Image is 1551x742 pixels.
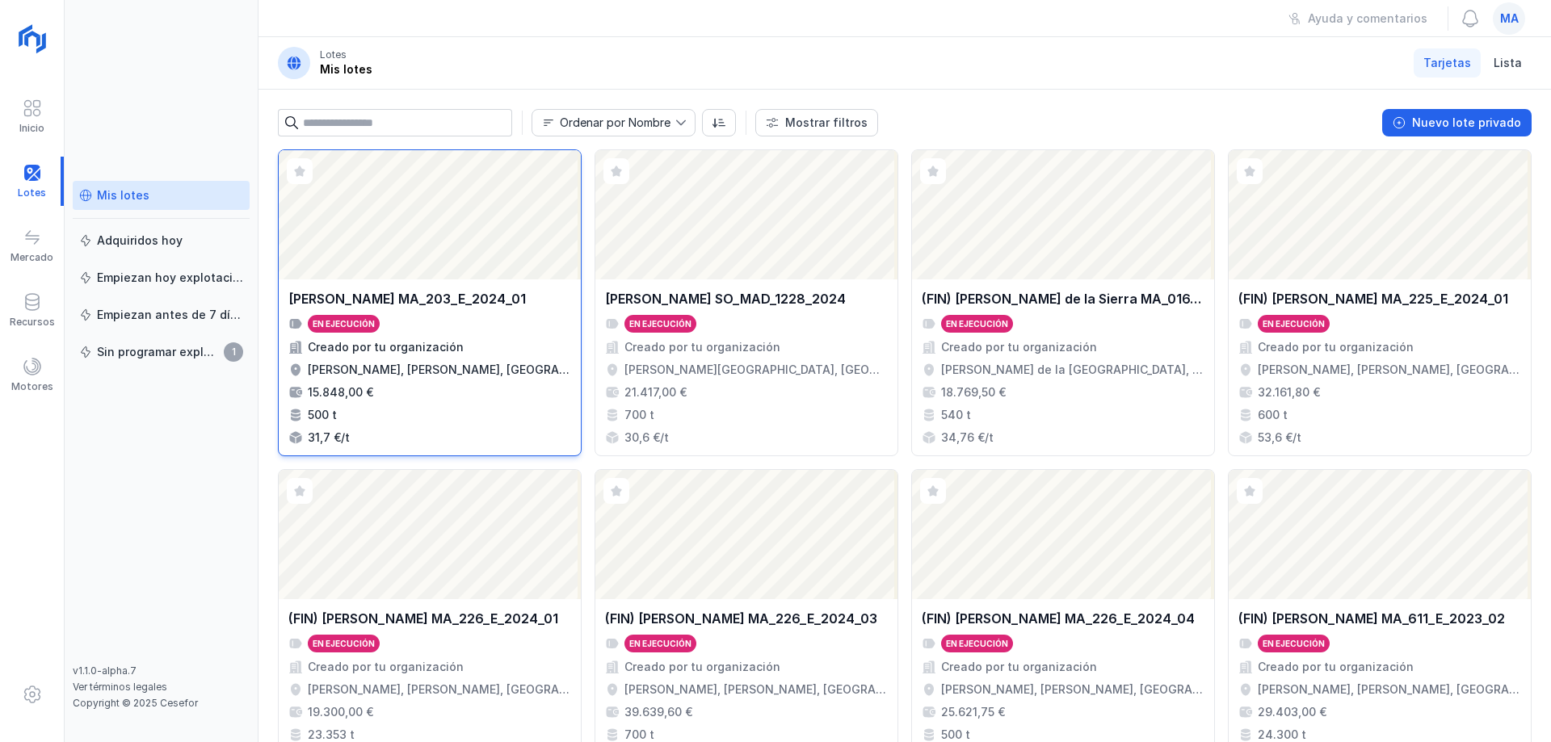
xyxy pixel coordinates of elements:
div: Adquiridos hoy [97,233,183,249]
a: Empiezan hoy explotación [73,263,250,292]
div: Empiezan antes de 7 días [97,307,243,323]
div: Mis lotes [320,61,372,78]
div: 600 t [1258,407,1288,423]
div: [PERSON_NAME], [PERSON_NAME], [GEOGRAPHIC_DATA], [GEOGRAPHIC_DATA] [308,362,571,378]
div: 29.403,00 € [1258,704,1326,720]
a: Empiezan antes de 7 días [73,300,250,329]
div: 30,6 €/t [624,430,669,446]
a: [PERSON_NAME] MA_203_E_2024_01En ejecuciónCreado por tu organización[PERSON_NAME], [PERSON_NAME],... [278,149,582,456]
a: Ver términos legales [73,681,167,693]
div: 53,6 €/t [1258,430,1301,446]
span: ma [1500,10,1519,27]
div: 21.417,00 € [624,384,687,400]
div: (FIN) [PERSON_NAME] MA_226_E_2024_03 [605,609,877,628]
a: Sin programar explotación1 [73,337,250,367]
div: Mostrar filtros [785,115,868,131]
div: (FIN) [PERSON_NAME] de la Sierra MA_016_E_2024_01 [922,289,1204,308]
button: Mostrar filtros [755,109,878,136]
div: 500 t [308,407,337,423]
div: [PERSON_NAME], [PERSON_NAME], [GEOGRAPHIC_DATA], [GEOGRAPHIC_DATA] [308,681,571,698]
div: Nuevo lote privado [1412,115,1521,131]
div: [PERSON_NAME], [PERSON_NAME], [GEOGRAPHIC_DATA], [GEOGRAPHIC_DATA] [624,681,888,698]
span: 1 [224,342,243,362]
div: En ejecución [1263,638,1325,649]
button: Nuevo lote privado [1382,109,1532,136]
div: Copyright © 2025 Cesefor [73,697,250,710]
a: Adquiridos hoy [73,226,250,255]
div: Lotes [320,48,347,61]
div: (FIN) [PERSON_NAME] MA_225_E_2024_01 [1238,289,1508,308]
span: Tarjetas [1423,55,1471,71]
div: Creado por tu organización [308,339,464,355]
div: (FIN) [PERSON_NAME] MA_611_E_2023_02 [1238,609,1505,628]
div: 39.639,60 € [624,704,692,720]
div: v1.1.0-alpha.7 [73,664,250,677]
div: Recursos [10,316,55,329]
div: En ejecución [629,638,691,649]
div: (FIN) [PERSON_NAME] MA_226_E_2024_04 [922,609,1195,628]
div: [PERSON_NAME], [PERSON_NAME], [GEOGRAPHIC_DATA], [GEOGRAPHIC_DATA] [941,681,1204,698]
a: (FIN) [PERSON_NAME] de la Sierra MA_016_E_2024_01En ejecuciónCreado por tu organización[PERSON_NA... [911,149,1215,456]
a: [PERSON_NAME] SO_MAD_1228_2024En ejecuciónCreado por tu organización[PERSON_NAME][GEOGRAPHIC_DATA... [595,149,898,456]
div: 18.769,50 € [941,384,1006,400]
div: Inicio [19,122,44,135]
div: 34,76 €/t [941,430,994,446]
a: (FIN) [PERSON_NAME] MA_225_E_2024_01En ejecuciónCreado por tu organización[PERSON_NAME], [PERSON_... [1228,149,1532,456]
div: 32.161,80 € [1258,384,1320,400]
div: 31,7 €/t [308,430,350,446]
button: Ayuda y comentarios [1278,5,1438,32]
div: En ejecución [313,638,375,649]
div: [PERSON_NAME][GEOGRAPHIC_DATA], [GEOGRAPHIC_DATA], [GEOGRAPHIC_DATA] [624,362,888,378]
div: 700 t [624,407,654,423]
div: Mis lotes [97,187,149,203]
div: En ejecución [946,638,1008,649]
a: Mis lotes [73,181,250,210]
div: Ordenar por Nombre [560,117,670,128]
a: Tarjetas [1414,48,1481,78]
div: Creado por tu organización [941,339,1097,355]
div: Ayuda y comentarios [1308,10,1427,27]
a: Lista [1484,48,1532,78]
div: Creado por tu organización [941,659,1097,675]
span: Lista [1494,55,1522,71]
div: En ejecución [946,318,1008,329]
div: Mercado [11,251,53,264]
div: 540 t [941,407,971,423]
div: En ejecución [1263,318,1325,329]
img: logoRight.svg [12,19,53,59]
div: Creado por tu organización [624,339,780,355]
span: Nombre [532,110,675,136]
div: (FIN) [PERSON_NAME] MA_226_E_2024_01 [288,609,558,628]
div: [PERSON_NAME] SO_MAD_1228_2024 [605,289,846,308]
div: Sin programar explotación [97,344,219,360]
div: Creado por tu organización [1258,659,1414,675]
div: Creado por tu organización [624,659,780,675]
div: [PERSON_NAME] MA_203_E_2024_01 [288,289,526,308]
div: Empiezan hoy explotación [97,270,243,286]
div: En ejecución [313,318,375,329]
div: 19.300,00 € [308,704,373,720]
div: 25.621,75 € [941,704,1005,720]
div: [PERSON_NAME], [PERSON_NAME], [GEOGRAPHIC_DATA], [GEOGRAPHIC_DATA] [1258,681,1521,698]
div: [PERSON_NAME] de la [GEOGRAPHIC_DATA], [GEOGRAPHIC_DATA], [GEOGRAPHIC_DATA], [GEOGRAPHIC_DATA] [941,362,1204,378]
div: Motores [11,380,53,393]
div: Creado por tu organización [1258,339,1414,355]
div: Creado por tu organización [308,659,464,675]
div: En ejecución [629,318,691,329]
div: 15.848,00 € [308,384,373,400]
div: [PERSON_NAME], [PERSON_NAME], [GEOGRAPHIC_DATA], [GEOGRAPHIC_DATA] [1258,362,1521,378]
